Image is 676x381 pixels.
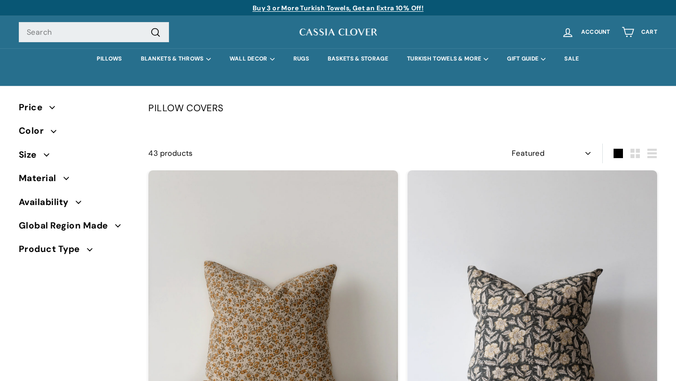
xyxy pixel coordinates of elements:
[19,148,44,162] span: Size
[148,100,657,115] div: PILLOW COVERS
[556,18,616,46] a: Account
[19,145,133,169] button: Size
[498,48,555,69] summary: GIFT GUIDE
[19,216,133,240] button: Global Region Made
[318,48,398,69] a: BASKETS & STORAGE
[19,98,133,122] button: Price
[19,22,169,43] input: Search
[148,147,403,160] div: 43 products
[19,122,133,145] button: Color
[581,29,610,35] span: Account
[616,18,663,46] a: Cart
[19,100,49,114] span: Price
[19,193,133,216] button: Availability
[131,48,220,69] summary: BLANKETS & THROWS
[398,48,498,69] summary: TURKISH TOWELS & MORE
[19,240,133,263] button: Product Type
[19,195,76,209] span: Availability
[253,4,423,12] a: Buy 3 or More Turkish Towels, Get an Extra 10% Off!
[555,48,588,69] a: SALE
[19,169,133,192] button: Material
[641,29,657,35] span: Cart
[19,219,115,233] span: Global Region Made
[19,242,87,256] span: Product Type
[87,48,131,69] a: PILLOWS
[19,124,51,138] span: Color
[284,48,318,69] a: RUGS
[19,171,63,185] span: Material
[220,48,284,69] summary: WALL DECOR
